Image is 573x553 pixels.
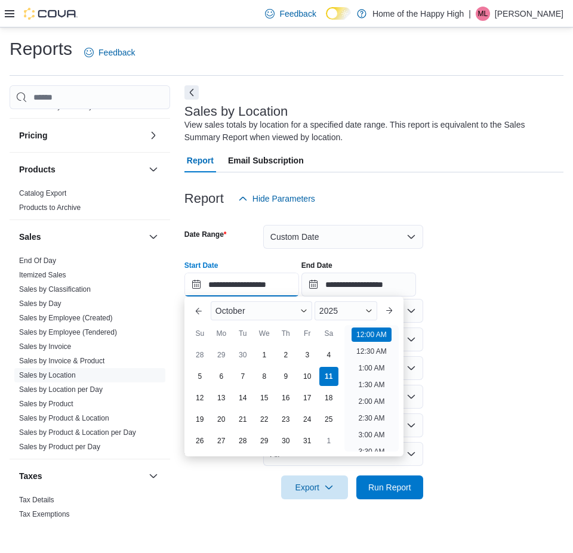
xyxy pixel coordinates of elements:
div: day-8 [255,367,274,386]
button: Hide Parameters [233,187,320,211]
li: 2:00 AM [353,394,389,409]
div: day-4 [319,345,338,364]
button: Run Report [356,475,423,499]
button: Next [184,85,199,100]
div: day-19 [190,410,210,429]
div: day-20 [212,410,231,429]
div: day-1 [255,345,274,364]
li: 12:30 AM [352,344,392,359]
button: Custom Date [263,225,423,249]
span: 2025 [319,306,338,316]
div: day-10 [298,367,317,386]
p: [PERSON_NAME] [495,7,563,21]
div: day-11 [319,367,338,386]
span: Feedback [279,8,316,20]
div: day-29 [255,431,274,450]
li: 12:00 AM [352,328,392,342]
div: day-14 [233,388,252,407]
div: Sales [10,254,170,459]
a: Products to Archive [19,203,81,212]
h1: Reports [10,37,72,61]
label: Start Date [184,261,218,270]
p: Home of the Happy High [372,7,464,21]
div: Button. Open the year selector. 2025 is currently selected. [315,301,377,320]
span: Export [288,475,341,499]
div: day-25 [319,410,338,429]
a: Sales by Product & Location [19,414,109,422]
button: Export [281,475,348,499]
button: Products [19,163,144,175]
h3: Pricing [19,129,47,141]
div: October, 2025 [189,344,340,452]
div: We [255,324,274,343]
a: Catalog Export [19,189,66,197]
span: Tax Exemptions [19,509,70,519]
a: Sales by Employee (Created) [19,314,113,322]
ul: Time [344,325,399,452]
img: Cova [24,8,78,20]
h3: Sales [19,231,41,243]
li: 1:30 AM [353,378,389,392]
input: Press the down key to enter a popover containing a calendar. Press the escape key to close the po... [184,273,299,296]
button: Sales [146,230,161,244]
span: Sales by Product [19,399,73,409]
span: Report [187,149,214,172]
div: day-28 [233,431,252,450]
a: Sales by Product per Day [19,443,100,451]
div: Marsha Lewis [476,7,490,21]
span: Feedback [98,47,135,58]
div: day-28 [190,345,210,364]
button: Taxes [146,469,161,483]
div: Sa [319,324,338,343]
div: day-16 [276,388,295,407]
a: Sales by Location [19,371,76,379]
div: View sales totals by location for a specified date range. This report is equivalent to the Sales ... [184,119,557,144]
div: day-21 [233,410,252,429]
div: Fr [298,324,317,343]
div: day-5 [190,367,210,386]
div: Button. Open the month selector. October is currently selected. [211,301,312,320]
span: Sales by Invoice & Product [19,356,104,366]
span: Sales by Day [19,299,61,308]
span: Email Subscription [228,149,304,172]
button: Previous Month [189,301,208,320]
a: Sales by Product & Location per Day [19,428,136,437]
button: Taxes [19,470,144,482]
span: Products to Archive [19,203,81,212]
a: Feedback [79,41,140,64]
div: day-27 [212,431,231,450]
button: Next month [380,301,399,320]
a: Sales by Employee (Tendered) [19,328,117,336]
div: day-29 [212,345,231,364]
button: Pricing [146,128,161,143]
div: day-3 [298,345,317,364]
a: Feedback [260,2,321,26]
div: day-30 [233,345,252,364]
div: Taxes [10,493,170,526]
div: day-18 [319,388,338,407]
span: Sales by Product & Location per Day [19,428,136,437]
div: day-26 [190,431,210,450]
div: day-22 [255,410,274,429]
li: 3:00 AM [353,428,389,442]
h3: Sales by Location [184,104,288,119]
div: day-15 [255,388,274,407]
a: Sales by Invoice & Product [19,357,104,365]
span: Itemized Sales [19,270,66,280]
span: ML [478,7,488,21]
span: End Of Day [19,256,56,265]
div: day-30 [276,431,295,450]
button: Open list of options [406,306,416,316]
a: Sales by Location per Day [19,385,103,394]
li: 2:30 AM [353,411,389,425]
a: Sales by Invoice [19,342,71,351]
button: Pricing [19,129,144,141]
div: day-2 [276,345,295,364]
div: day-17 [298,388,317,407]
h3: Taxes [19,470,42,482]
span: Sales by Employee (Created) [19,313,113,323]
